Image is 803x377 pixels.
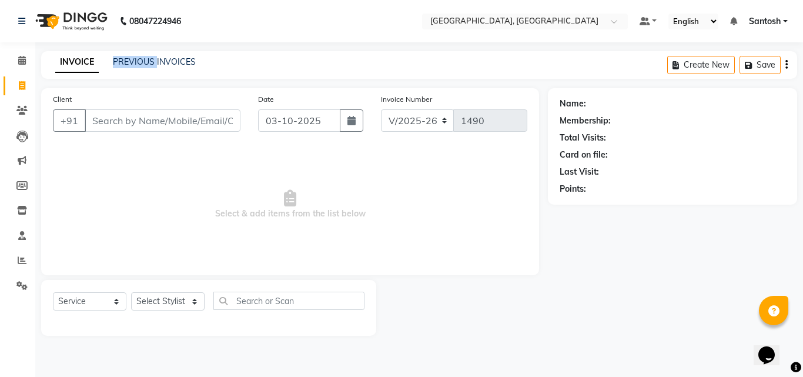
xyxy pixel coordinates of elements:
[560,132,606,144] div: Total Visits:
[667,56,735,74] button: Create New
[129,5,181,38] b: 08047224946
[560,98,586,110] div: Name:
[749,15,781,28] span: Santosh
[381,94,432,105] label: Invoice Number
[53,94,72,105] label: Client
[55,52,99,73] a: INVOICE
[560,149,608,161] div: Card on file:
[740,56,781,74] button: Save
[53,109,86,132] button: +91
[213,292,364,310] input: Search or Scan
[560,183,586,195] div: Points:
[85,109,240,132] input: Search by Name/Mobile/Email/Code
[113,56,196,67] a: PREVIOUS INVOICES
[53,146,527,263] span: Select & add items from the list below
[560,166,599,178] div: Last Visit:
[30,5,111,38] img: logo
[560,115,611,127] div: Membership:
[754,330,791,365] iframe: chat widget
[258,94,274,105] label: Date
